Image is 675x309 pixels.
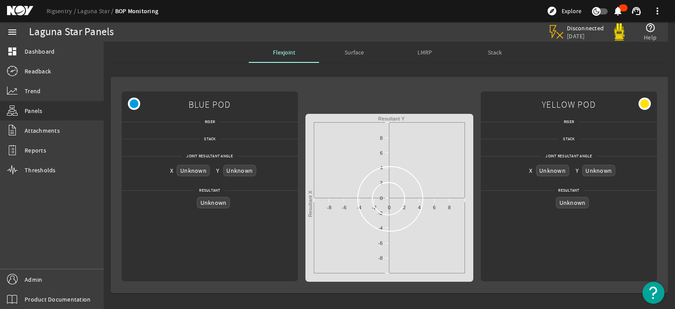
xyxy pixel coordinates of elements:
[556,197,589,208] div: Unknown
[610,23,628,41] img: Yellowpod.svg
[582,165,615,176] div: Unknown
[543,4,585,18] button: Explore
[647,0,668,22] button: more_vert
[25,275,42,284] span: Admin
[357,205,361,210] text: -4
[342,205,346,210] text: -6
[380,150,382,156] text: 6
[559,117,578,126] span: Riser
[380,135,382,141] text: 8
[47,7,77,15] a: Rigsentry
[25,87,40,95] span: Trend
[488,49,502,55] span: Stack
[529,166,532,175] div: X
[327,205,331,210] text: -8
[448,205,450,210] text: 8
[433,205,435,210] text: 6
[177,165,210,176] div: Unknown
[115,7,159,15] a: BOP Monitoring
[567,32,604,40] span: [DATE]
[200,117,219,126] span: Riser
[541,152,596,160] span: Joint Resultant Angle
[170,166,173,175] div: X
[216,166,219,175] div: Y
[631,6,642,16] mat-icon: support_agent
[25,106,43,115] span: Panels
[417,49,432,55] span: LMRP
[195,186,225,195] span: Resultant
[644,33,657,42] span: Help
[642,282,664,304] button: Open Resource Center
[25,67,51,76] span: Readback
[25,126,60,135] span: Attachments
[197,197,230,208] div: Unknown
[77,7,115,15] a: Laguna Star
[380,165,382,171] text: 4
[25,295,91,304] span: Product Documentation
[223,165,256,176] div: Unknown
[7,46,18,57] mat-icon: dashboard
[562,7,581,15] span: Explore
[378,240,382,246] text: -6
[645,22,656,33] mat-icon: help_outline
[182,152,237,160] span: Joint Resultant Angle
[273,49,295,55] span: Flexjoint
[7,27,18,37] mat-icon: menu
[25,166,56,174] span: Thresholds
[554,186,584,195] span: Resultant
[547,6,557,16] mat-icon: explore
[576,166,579,175] div: Y
[308,190,313,217] text: Resultant X
[559,135,579,143] span: Stack
[25,146,46,155] span: Reports
[378,255,382,261] text: -8
[25,47,54,56] span: Dashboard
[542,95,596,114] span: YELLOW POD
[613,6,623,16] mat-icon: notifications
[378,116,405,121] text: Resultant Y
[567,24,604,32] span: Disconnected
[200,135,220,143] span: Stack
[29,28,114,36] div: Laguna Star Panels
[536,165,569,176] div: Unknown
[345,49,364,55] span: Surface
[189,95,231,114] span: BLUE POD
